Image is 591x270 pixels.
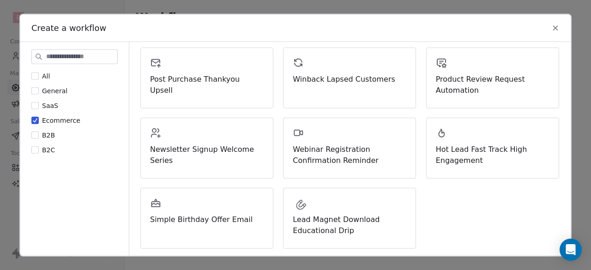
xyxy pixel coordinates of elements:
span: B2B [42,131,55,138]
span: Hot Lead Fast Track High Engagement [436,144,549,166]
div: Open Intercom Messenger [560,239,582,261]
span: Simple Birthday Offer Email [150,214,264,225]
span: Ecommerce [42,116,80,124]
button: B2B [31,130,39,139]
span: Create a workflow [31,22,106,34]
span: Lead Magnet Download Educational Drip [293,214,406,236]
span: General [42,87,67,94]
button: B2C [31,145,39,154]
button: General [31,86,39,95]
span: B2C [42,146,55,153]
span: Winback Lapsed Customers [293,73,406,84]
button: SaaS [31,101,39,110]
span: Webinar Registration Confirmation Reminder [293,144,406,166]
span: SaaS [42,102,58,109]
span: All [42,72,50,79]
span: Newsletter Signup Welcome Series [150,144,264,166]
button: Ecommerce [31,115,39,125]
span: Post Purchase Thankyou Upsell [150,73,264,96]
span: Product Review Request Automation [436,73,549,96]
button: All [31,71,39,80]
